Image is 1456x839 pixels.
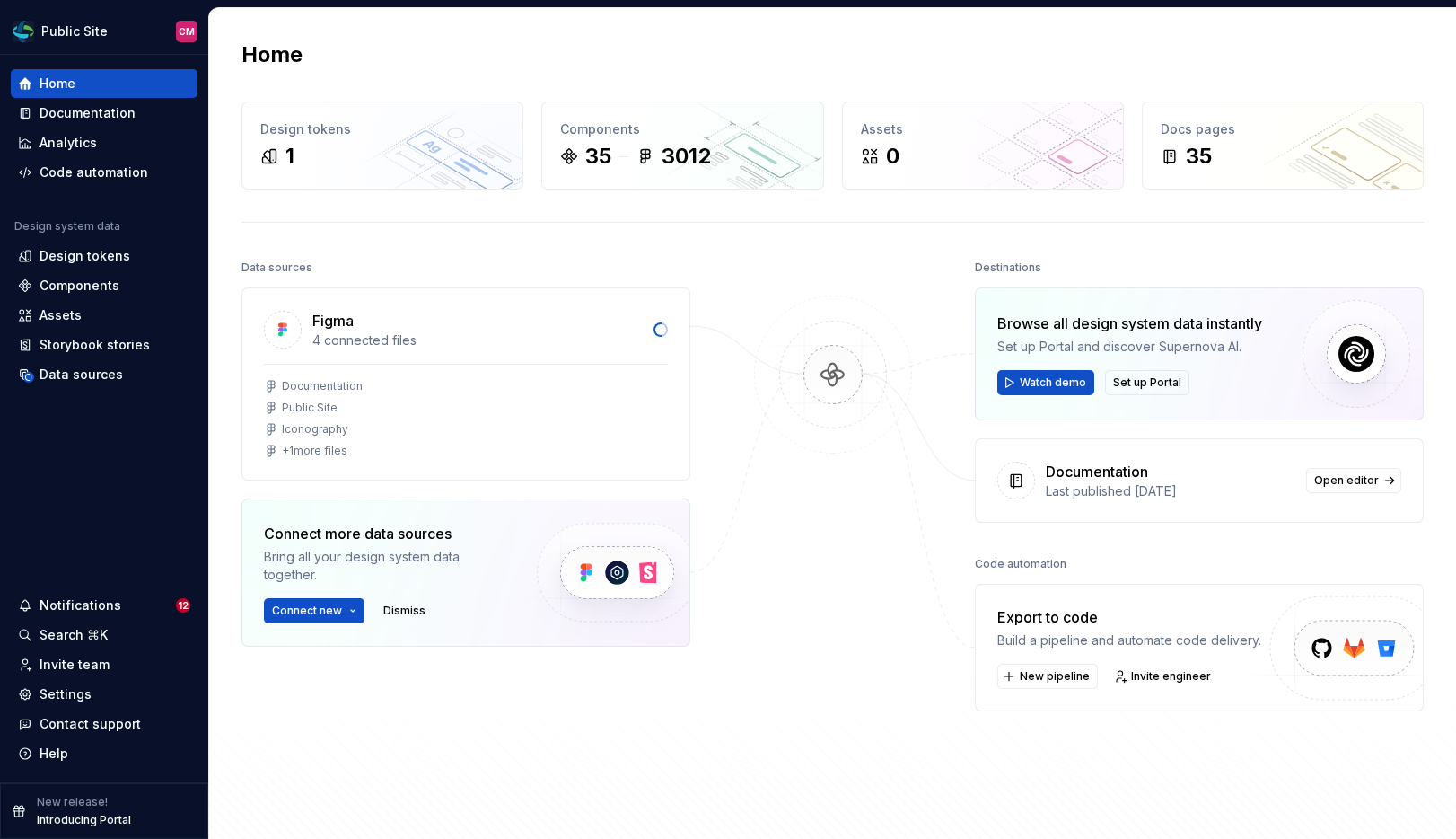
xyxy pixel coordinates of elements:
div: 3012 [662,142,711,171]
a: Figma4 connected filesDocumentationPublic SiteIconography+1more files [241,287,690,481]
a: Docs pages35 [1142,102,1424,190]
button: Contact support [11,710,197,738]
button: Connect new [264,598,364,623]
div: Design system data [14,219,120,234]
div: Analytics [39,134,97,152]
div: Iconography [282,422,348,437]
div: Data sources [39,366,123,384]
img: f6f21888-ac52-4431-a6ea-009a12e2bf23.png [13,21,34,42]
a: Code automation [11,158,197,187]
div: Contact support [39,715,141,733]
div: 35 [1186,142,1212,171]
a: Open editor [1306,468,1401,493]
div: Browse all design system data instantly [997,313,1262,334]
div: Assets [861,120,1105,138]
a: Storybook stories [11,331,197,359]
a: Invite team [11,650,197,679]
div: Invite team [39,656,110,674]
button: Search ⌘K [11,621,197,649]
span: Open editor [1314,473,1379,488]
p: New release! [37,795,108,809]
span: Dismiss [383,604,425,618]
span: Connect new [272,604,342,618]
a: Analytics [11,128,197,157]
button: Notifications12 [11,591,197,620]
div: Components [560,120,804,138]
a: Components [11,271,197,300]
button: Set up Portal [1105,370,1189,395]
p: Introducing Portal [37,813,131,827]
a: Settings [11,680,197,709]
div: Connect more data sources [264,523,506,544]
div: Documentation [282,379,363,393]
div: Export to code [997,606,1261,628]
div: CM [179,24,195,39]
div: Set up Portal and discover Supernova AI. [997,338,1262,356]
div: Storybook stories [39,336,150,354]
div: Components [39,277,119,295]
a: Data sources [11,360,197,389]
div: 35 [585,142,611,171]
span: New pipeline [1020,669,1090,684]
a: Assets0 [842,102,1124,190]
div: Settings [39,685,92,703]
div: Home [39,75,75,93]
a: Design tokens1 [241,102,523,190]
div: Public Site [41,22,108,40]
span: Watch demo [1020,375,1086,390]
a: Assets [11,301,197,330]
a: Documentation [11,99,197,128]
a: Invite engineer [1109,664,1219,689]
h2: Home [241,40,303,69]
a: Design tokens [11,242,197,270]
div: Data sources [241,255,312,280]
div: Notifications [39,596,121,614]
button: Watch demo [997,370,1094,395]
div: Design tokens [39,247,130,265]
span: Invite engineer [1131,669,1211,684]
button: Dismiss [375,598,434,623]
div: Documentation [39,104,136,122]
div: Search ⌘K [39,626,108,644]
div: 0 [886,142,899,171]
div: Public Site [282,401,338,415]
button: Help [11,739,197,768]
div: + 1 more files [282,444,347,458]
div: Last published [DATE] [1046,482,1295,500]
div: Build a pipeline and automate code delivery. [997,631,1261,649]
button: New pipeline [997,664,1098,689]
div: Figma [312,310,354,331]
span: Set up Portal [1113,375,1181,390]
div: Bring all your design system data together. [264,548,506,584]
div: Design tokens [260,120,504,138]
div: Documentation [1046,461,1148,482]
a: Components353012 [541,102,823,190]
a: Home [11,69,197,98]
span: 12 [176,598,190,613]
div: Code automation [39,163,148,181]
div: Code automation [975,552,1066,577]
div: Docs pages [1161,120,1405,138]
button: Public SiteCM [4,12,205,50]
div: 4 connected files [312,331,643,349]
div: Destinations [975,255,1041,280]
div: Assets [39,306,82,324]
div: 1 [285,142,294,171]
div: Help [39,745,68,763]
